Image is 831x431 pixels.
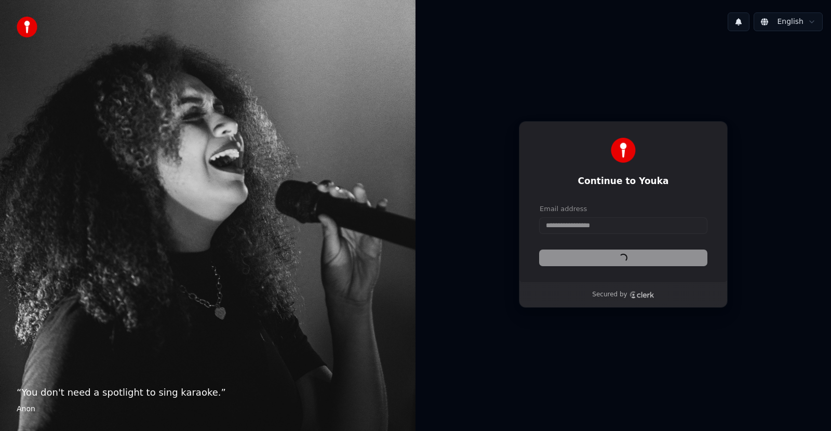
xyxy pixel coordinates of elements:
[540,175,707,188] h1: Continue to Youka
[611,138,636,163] img: Youka
[17,385,399,400] p: “ You don't need a spotlight to sing karaoke. ”
[17,17,37,37] img: youka
[592,291,627,299] p: Secured by
[629,291,654,298] a: Clerk logo
[17,404,399,414] footer: Anon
